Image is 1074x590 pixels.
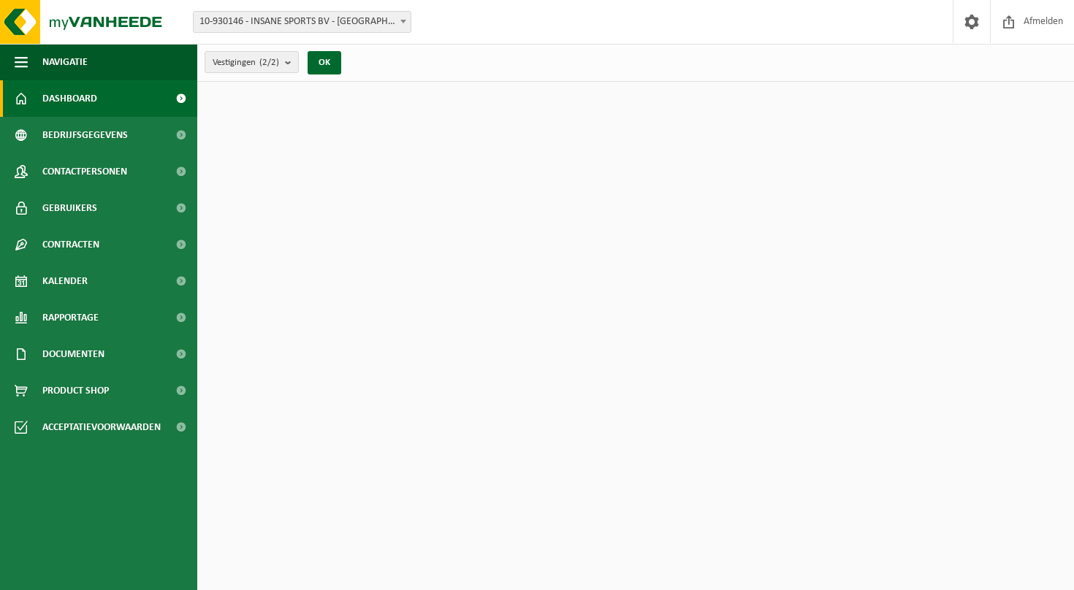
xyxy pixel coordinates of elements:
span: Bedrijfsgegevens [42,117,128,153]
span: Navigatie [42,44,88,80]
span: Contactpersonen [42,153,127,190]
span: Dashboard [42,80,97,117]
span: 10-930146 - INSANE SPORTS BV - MECHELEN [194,12,411,32]
span: Gebruikers [42,190,97,226]
span: Acceptatievoorwaarden [42,409,161,445]
span: Product Shop [42,372,109,409]
button: OK [308,51,341,74]
button: Vestigingen(2/2) [205,51,299,73]
span: Documenten [42,336,104,372]
span: Vestigingen [213,52,279,74]
span: Contracten [42,226,99,263]
span: Kalender [42,263,88,299]
count: (2/2) [259,58,279,67]
span: 10-930146 - INSANE SPORTS BV - MECHELEN [193,11,411,33]
span: Rapportage [42,299,99,336]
